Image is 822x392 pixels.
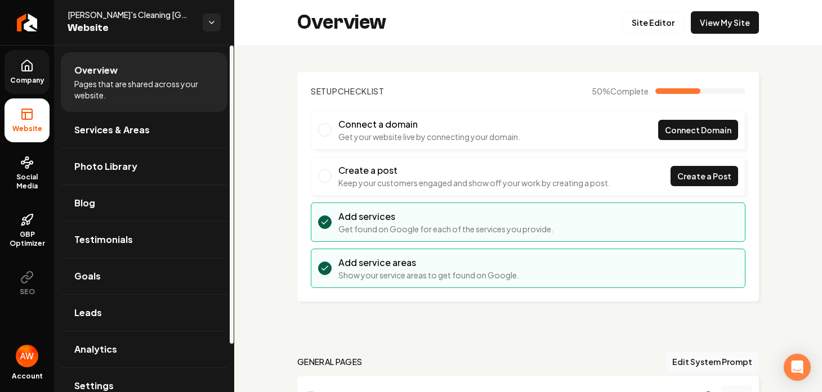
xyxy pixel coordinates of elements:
span: SEO [15,287,39,296]
span: Create a Post [677,170,731,182]
span: Connect Domain [665,124,731,136]
span: Social Media [5,173,50,191]
h3: Connect a domain [338,118,520,131]
span: Testimonials [74,233,133,246]
a: GBP Optimizer [5,204,50,257]
a: Photo Library [61,148,227,184]
span: Pages that are shared across your website. [74,78,214,101]
span: Website [68,20,194,36]
a: Site Editor [622,11,684,34]
a: Social Media [5,147,50,200]
p: Get your website live by connecting your domain. [338,131,520,142]
span: Analytics [74,343,117,356]
a: Connect Domain [658,120,738,140]
a: Blog [61,185,227,221]
h3: Add services [338,210,553,223]
span: [PERSON_NAME]'s Cleaning [GEOGRAPHIC_DATA] [68,9,194,20]
h3: Create a post [338,164,610,177]
span: Company [6,76,49,85]
span: 50 % [592,85,649,97]
a: Testimonials [61,222,227,258]
h2: Checklist [311,85,385,97]
span: Photo Library [74,160,137,173]
h2: Overview [297,11,386,34]
span: Blog [74,196,95,210]
span: Leads [74,306,102,319]
span: Account [12,372,43,381]
h2: general pages [297,356,363,367]
span: Setup [311,86,338,96]
p: Keep your customers engaged and show off your work by creating a post. [338,177,610,188]
p: Show your service areas to get found on Google. [338,269,519,281]
span: Overview [74,64,118,77]
p: Get found on Google for each of the services you provide. [338,223,553,235]
span: Services & Areas [74,123,150,137]
img: Rebolt Logo [17,13,38,31]
button: Edit System Prompt [665,352,759,372]
h3: Add service areas [338,256,519,269]
button: SEO [5,262,50,305]
span: Goals [74,269,101,283]
a: Leads [61,295,227,331]
span: GBP Optimizer [5,230,50,248]
a: View My Site [691,11,759,34]
div: Open Intercom Messenger [784,354,811,381]
span: Website [8,124,47,133]
a: Goals [61,258,227,294]
button: Open user button [16,345,38,367]
img: Alexa Wiley [16,345,38,367]
a: Company [5,50,50,94]
a: Create a Post [671,166,738,186]
a: Analytics [61,331,227,367]
span: Complete [610,86,649,96]
a: Services & Areas [61,112,227,148]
